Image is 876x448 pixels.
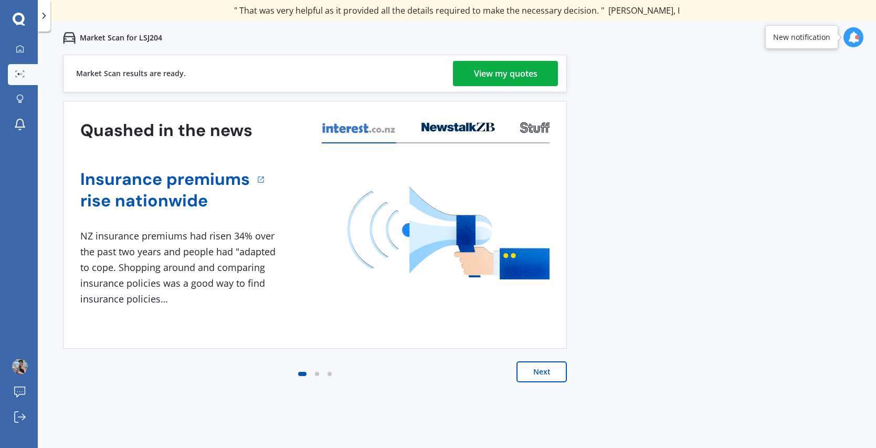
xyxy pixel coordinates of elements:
[347,186,550,279] img: media image
[80,169,250,190] a: Insurance premiums
[516,361,567,382] button: Next
[12,359,28,374] img: ACg8ocJW_p0N3LyfMHWzKDfD6hUEqva3dPB9lBP006KAM_2vpRmxLj3qzQ=s96-c
[773,32,830,43] div: New notification
[76,55,186,92] div: Market Scan results are ready.
[474,61,537,86] div: View my quotes
[63,32,76,44] img: car.f15378c7a67c060ca3f3.svg
[80,228,280,307] div: NZ insurance premiums had risen 34% over the past two years and people had "adapted to cope. Shop...
[80,190,250,212] a: rise nationwide
[453,61,558,86] a: View my quotes
[80,33,162,43] p: Market Scan for LSJ204
[80,120,252,141] h3: Quashed in the news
